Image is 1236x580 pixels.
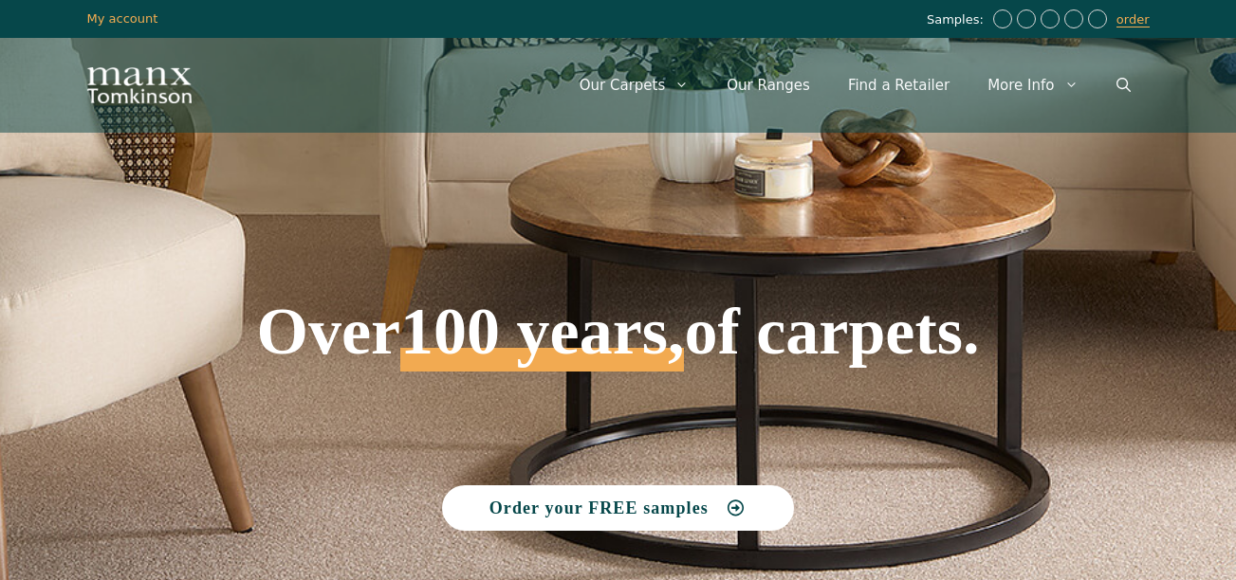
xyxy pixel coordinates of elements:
a: Find a Retailer [829,57,969,114]
nav: Primary [561,57,1150,114]
a: Open Search Bar [1098,57,1150,114]
a: order [1116,12,1150,27]
a: Our Carpets [561,57,709,114]
img: Manx Tomkinson [87,67,192,103]
span: 100 years, [400,315,684,372]
a: More Info [969,57,1097,114]
a: Order your FREE samples [442,485,795,531]
h1: Over of carpets. [104,161,1132,372]
a: Our Ranges [708,57,829,114]
span: Order your FREE samples [489,499,709,517]
span: Samples: [927,12,988,28]
a: My account [87,11,158,26]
